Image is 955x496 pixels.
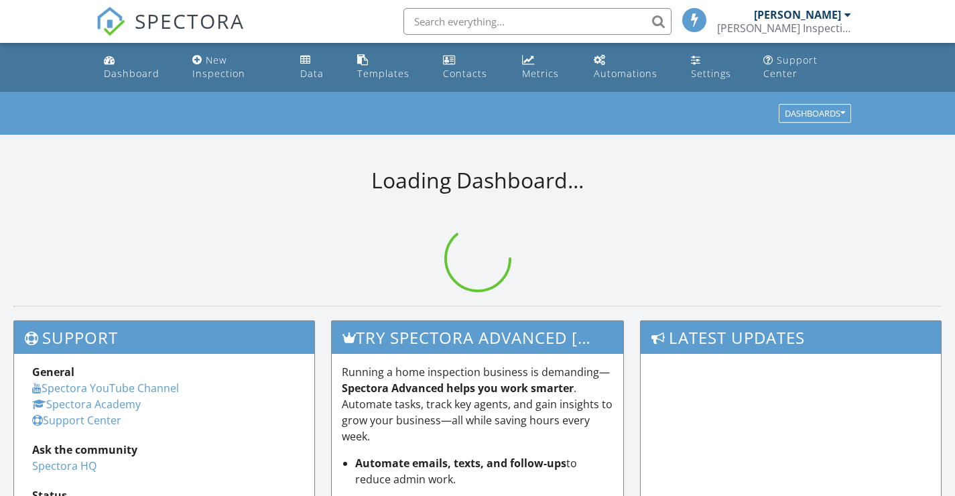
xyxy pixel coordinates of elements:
[32,413,121,428] a: Support Center
[187,48,284,86] a: New Inspection
[779,105,851,123] button: Dashboards
[594,67,657,80] div: Automations
[104,67,160,80] div: Dashboard
[32,442,296,458] div: Ask the community
[135,7,245,35] span: SPECTORA
[32,381,179,395] a: Spectora YouTube Channel
[717,21,851,35] div: Top Rank Inspections
[758,48,856,86] a: Support Center
[342,364,614,444] p: Running a home inspection business is demanding— . Automate tasks, track key agents, and gain ins...
[32,365,74,379] strong: General
[355,456,566,471] strong: Automate emails, texts, and follow-ups
[588,48,675,86] a: Automations (Basic)
[443,67,487,80] div: Contacts
[342,381,574,395] strong: Spectora Advanced helps you work smarter
[99,48,176,86] a: Dashboard
[96,18,245,46] a: SPECTORA
[686,48,747,86] a: Settings
[641,321,941,354] h3: Latest Updates
[32,458,97,473] a: Spectora HQ
[438,48,506,86] a: Contacts
[754,8,841,21] div: [PERSON_NAME]
[522,67,559,80] div: Metrics
[96,7,125,36] img: The Best Home Inspection Software - Spectora
[785,109,845,119] div: Dashboards
[192,54,245,80] div: New Inspection
[32,397,141,412] a: Spectora Academy
[517,48,578,86] a: Metrics
[300,67,324,80] div: Data
[403,8,672,35] input: Search everything...
[14,321,314,354] h3: Support
[357,67,409,80] div: Templates
[295,48,341,86] a: Data
[691,67,731,80] div: Settings
[352,48,427,86] a: Templates
[332,321,624,354] h3: Try spectora advanced [DATE]
[355,455,614,487] li: to reduce admin work.
[763,54,818,80] div: Support Center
